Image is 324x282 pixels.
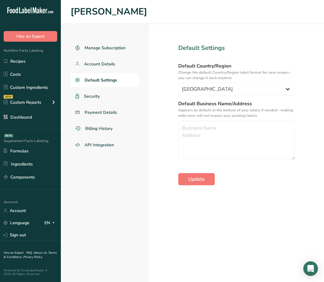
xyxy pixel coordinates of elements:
div: Default Business Name/Address [178,100,295,107]
div: Change the default Country/Region label format for new recipes - you can change it back anytime [178,70,295,81]
a: Language [4,218,30,228]
a: Default Settings [71,73,139,87]
a: Billing History [71,122,139,135]
a: FAQ . [26,251,34,255]
div: NEW [4,95,13,99]
a: API Integration [71,138,139,152]
span: API Integration [85,142,114,148]
div: Appears by default at the bottom of your labels if needed - making edits here will not impact you... [178,107,295,118]
div: Custom Reports [4,99,41,106]
a: Privacy Policy [23,255,42,259]
h1: [PERSON_NAME] [71,5,314,19]
a: About Us . [34,251,48,255]
span: Payment Details [85,109,117,116]
span: Security [84,93,100,99]
a: Payment Details [71,106,139,119]
div: BETA [4,134,13,138]
span: Default Settings [85,77,117,83]
div: Default Country/Region [178,62,295,70]
button: Hire an Expert [4,31,57,42]
a: Hire an Expert . [4,251,25,255]
span: Manage Subscription [85,45,126,51]
a: Security [71,89,139,103]
div: Default Settings [178,44,295,53]
span: Update [188,176,205,183]
div: EN [44,219,57,227]
button: Update [178,173,215,185]
a: Account Details [71,57,139,71]
div: Open Intercom Messenger [303,261,318,276]
div: Powered By FoodLabelMaker © 2025 All Rights Reserved [4,269,57,276]
span: Account Details [84,61,115,67]
span: Billing History [85,125,113,132]
a: Terms & Conditions . [4,251,57,259]
a: Manage Subscription [71,41,139,55]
